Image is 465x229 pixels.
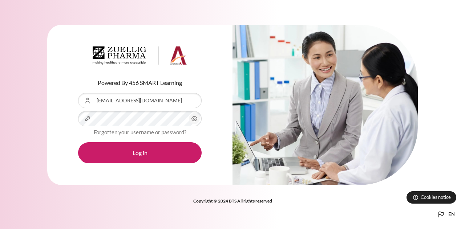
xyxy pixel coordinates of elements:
a: Architeck [93,46,187,68]
span: Cookies notice [421,194,451,201]
button: Log in [78,142,202,163]
button: Languages [434,207,458,222]
a: Forgotten your username or password? [94,129,186,135]
img: Architeck [93,46,187,65]
span: en [448,211,455,218]
input: Username or Email Address [78,93,202,108]
button: Cookies notice [407,191,456,204]
p: Powered By 456 SMART Learning [78,78,202,87]
strong: Copyright © 2024 BTS All rights reserved [193,198,272,204]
